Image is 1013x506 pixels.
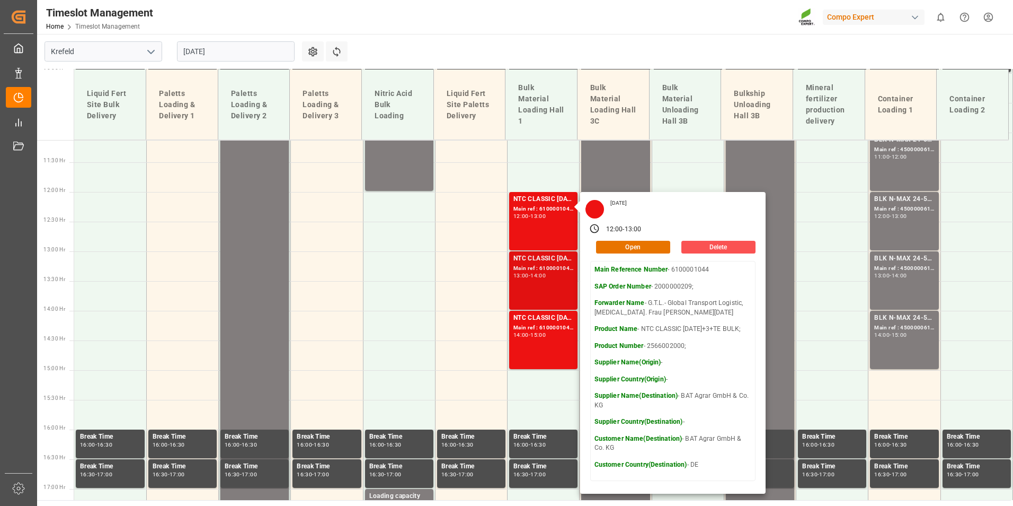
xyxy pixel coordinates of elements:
p: - 6100001044 [594,265,751,275]
div: NTC CLASSIC [DATE]+3+TE BULK; [513,313,573,324]
div: 16:30 [153,472,168,477]
div: Break Time [225,461,285,472]
div: 12:00 [874,214,890,219]
div: Main ref : 6100001044, 2000000209; [513,205,573,214]
span: 15:30 Hr [43,395,65,401]
button: open menu [143,43,158,60]
div: Bulk Material Loading Hall 3C [586,78,641,131]
input: DD.MM.YYYY [177,41,295,62]
span: 15:00 Hr [43,365,65,371]
div: 13:00 [513,273,529,278]
div: Break Time [947,432,1007,442]
div: 17:00 [386,472,402,477]
div: - [890,214,891,219]
strong: SAP Order Number [594,283,651,290]
div: Bulk Material Loading Hall 1 [514,78,568,131]
div: Break Time [441,432,501,442]
div: 16:30 [947,472,962,477]
div: 13:00 [892,214,907,219]
div: 16:30 [530,442,546,447]
strong: Customer Name(Destination) [594,435,682,442]
a: Home [46,23,64,30]
div: Main ref : 4500000615, 2000000562; [874,145,934,154]
div: - [457,472,458,477]
div: 16:30 [458,442,474,447]
div: 16:30 [386,442,402,447]
div: - [817,442,819,447]
div: 14:00 [530,273,546,278]
button: Help Center [953,5,976,29]
div: - [457,442,458,447]
div: - [890,154,891,159]
div: - [890,273,891,278]
div: NTC CLASSIC [DATE]+3+TE BULK; [513,194,573,205]
p: - 2000000209; [594,282,751,292]
p: - 2566002000; [594,342,751,351]
div: Main ref : 4500000614, 2000000562; [874,264,934,273]
strong: Supplier Name(Origin) [594,359,661,366]
div: 13:00 [530,214,546,219]
div: 14:00 [874,333,890,337]
strong: Supplier Country(Origin) [594,376,666,383]
div: - [890,333,891,337]
div: 17:00 [97,472,112,477]
p: - G.T.L.- Global Transport Logistic, [MEDICAL_DATA]. Frau [PERSON_NAME][DATE] [594,299,751,317]
strong: Customer Country(Destination) [594,461,687,468]
div: Break Time [874,461,934,472]
div: 16:30 [964,442,979,447]
div: Break Time [297,432,357,442]
div: 14:00 [513,333,529,337]
p: - [594,417,751,427]
div: 17:00 [242,472,257,477]
div: 17:00 [892,472,907,477]
div: 17:00 [170,472,185,477]
div: Break Time [441,461,501,472]
div: Bulkship Unloading Hall 3B [730,84,784,126]
div: 16:00 [225,442,240,447]
div: 16:00 [802,442,817,447]
div: 16:30 [80,472,95,477]
span: 17:00 Hr [43,484,65,490]
div: - [312,442,314,447]
div: [DATE] [607,199,631,207]
div: - [817,472,819,477]
div: - [623,225,624,234]
div: - [168,442,170,447]
div: Timeslot Management [46,5,153,21]
span: 14:00 Hr [43,306,65,312]
p: - [594,375,751,385]
div: - [529,333,530,337]
div: - [529,472,530,477]
div: BLK N-MAX 24-5-5 25KG (x42) INT MTO; [874,313,934,324]
strong: Supplier Country(Destination) [594,418,683,425]
div: Break Time [802,461,862,472]
div: Mineral fertilizer production delivery [802,78,856,131]
div: 16:00 [947,442,962,447]
div: 17:00 [314,472,329,477]
div: 12:00 [513,214,529,219]
div: 12:00 [892,154,907,159]
div: 16:00 [80,442,95,447]
div: Main ref : 6100001045, 2000000209; [513,264,573,273]
div: - [962,472,963,477]
div: Break Time [369,461,429,472]
p: - BAT Agrar GmbH & Co. KG [594,434,751,453]
span: 16:00 Hr [43,425,65,431]
div: 17:00 [530,472,546,477]
div: - [529,214,530,219]
div: 16:30 [242,442,257,447]
strong: Product Name [594,325,638,333]
div: 13:00 [625,225,642,234]
div: 16:00 [513,442,529,447]
div: Paletts Loading & Delivery 2 [227,84,281,126]
div: 16:30 [369,472,385,477]
div: 12:00 [606,225,623,234]
p: - DE [594,460,751,470]
strong: Forwarder Name [594,299,645,307]
div: Paletts Loading & Delivery 1 [155,84,209,126]
span: 13:00 Hr [43,247,65,252]
div: Container Loading 2 [945,89,1000,120]
div: 14:00 [892,273,907,278]
input: Type to search/select [45,41,162,62]
div: 15:00 [530,333,546,337]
